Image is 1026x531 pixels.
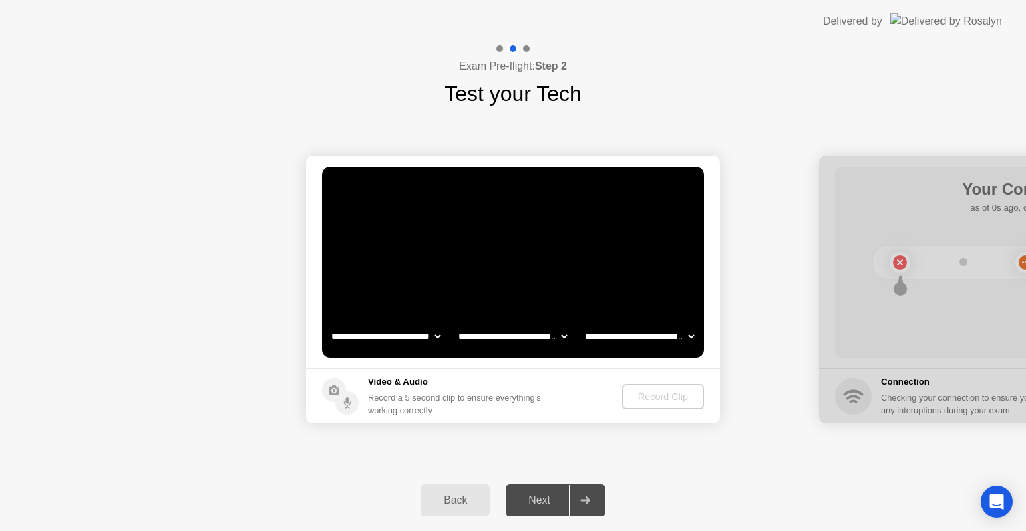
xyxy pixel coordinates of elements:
[823,13,882,29] div: Delivered by
[368,375,546,389] h5: Video & Audio
[506,484,605,516] button: Next
[421,484,490,516] button: Back
[890,13,1002,29] img: Delivered by Rosalyn
[547,181,563,197] div: !
[459,58,567,74] h4: Exam Pre-flight:
[582,323,697,350] select: Available microphones
[627,391,699,402] div: Record Clip
[622,384,704,409] button: Record Clip
[368,391,546,417] div: Record a 5 second clip to ensure everything’s working correctly
[456,323,570,350] select: Available speakers
[329,323,443,350] select: Available cameras
[425,494,486,506] div: Back
[535,60,567,72] b: Step 2
[981,486,1013,518] div: Open Intercom Messenger
[556,181,572,197] div: . . .
[510,494,569,506] div: Next
[444,78,582,110] h1: Test your Tech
